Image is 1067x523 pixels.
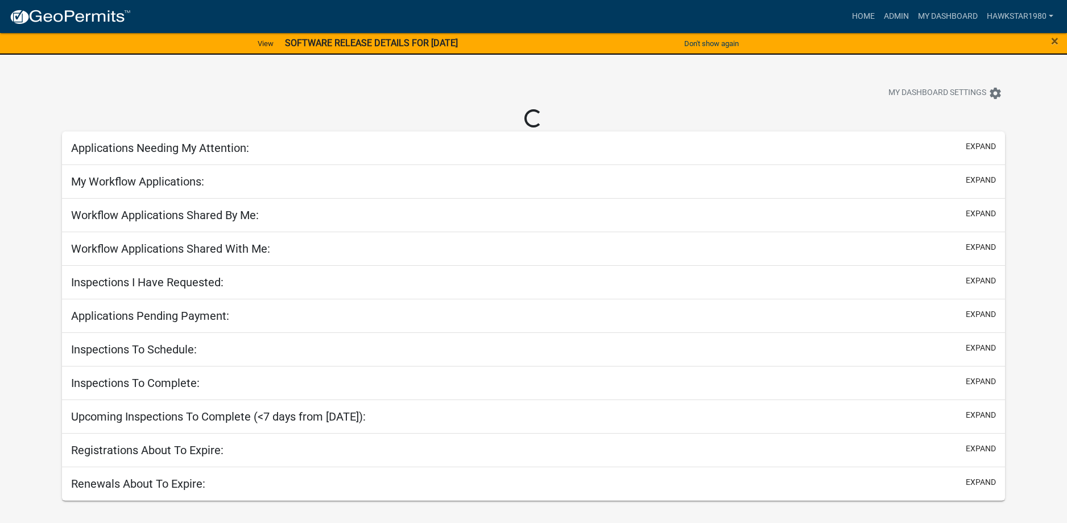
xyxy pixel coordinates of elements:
a: My Dashboard [913,6,982,27]
button: expand [966,376,996,388]
strong: SOFTWARE RELEASE DETAILS FOR [DATE] [285,38,458,48]
h5: Inspections To Schedule: [71,343,197,356]
button: Don't show again [680,34,743,53]
button: My Dashboard Settingssettings [879,82,1011,104]
button: expand [966,308,996,320]
a: Hawkstar1980 [982,6,1058,27]
h5: Inspections I Have Requested: [71,275,224,289]
a: Home [847,6,879,27]
span: × [1051,33,1058,49]
h5: Applications Pending Payment: [71,309,229,323]
h5: My Workflow Applications: [71,175,204,188]
h5: Workflow Applications Shared By Me: [71,208,259,222]
button: expand [966,241,996,253]
h5: Upcoming Inspections To Complete (<7 days from [DATE]): [71,410,366,423]
h5: Renewals About To Expire: [71,477,205,491]
button: expand [966,208,996,220]
button: expand [966,275,996,287]
button: expand [966,476,996,488]
button: expand [966,141,996,153]
h5: Workflow Applications Shared With Me: [71,242,270,256]
button: expand [966,409,996,421]
a: View [253,34,278,53]
i: settings [989,87,1002,100]
button: expand [966,174,996,186]
button: expand [966,342,996,354]
a: Admin [879,6,913,27]
span: My Dashboard Settings [888,87,986,100]
h5: Registrations About To Expire: [71,443,224,457]
h5: Applications Needing My Attention: [71,141,249,155]
button: Close [1051,34,1058,48]
h5: Inspections To Complete: [71,376,200,390]
button: expand [966,443,996,455]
